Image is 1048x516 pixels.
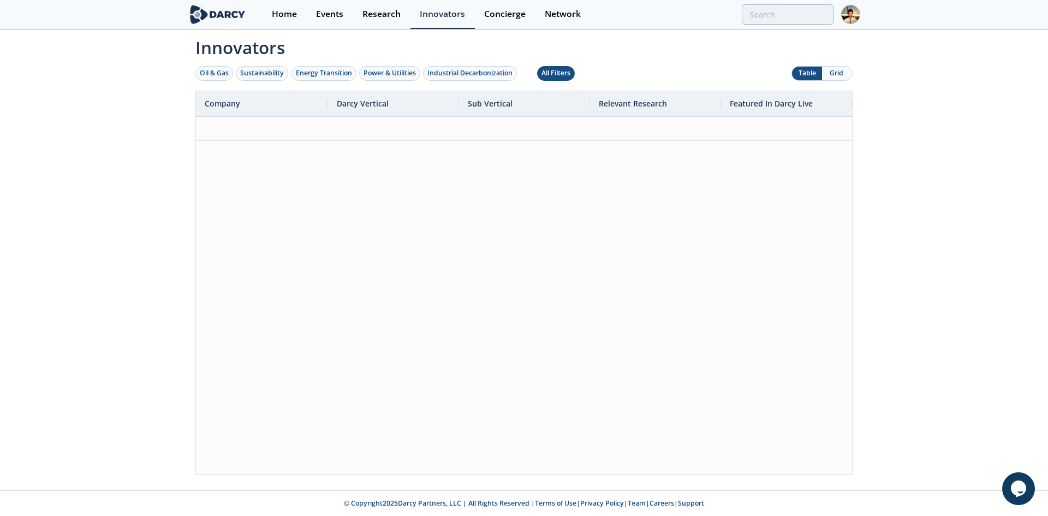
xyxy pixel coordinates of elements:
[359,66,420,81] button: Power & Utilities
[599,98,667,109] span: Relevant Research
[678,499,704,508] a: Support
[580,499,624,508] a: Privacy Policy
[188,5,247,24] img: logo-wide.svg
[195,66,233,81] button: Oil & Gas
[205,98,240,109] span: Company
[240,68,284,78] div: Sustainability
[730,98,813,109] span: Featured In Darcy Live
[420,10,465,19] div: Innovators
[792,67,822,80] button: Table
[537,66,575,81] button: All Filters
[427,68,513,78] div: Industrial Decarbonization
[364,68,416,78] div: Power & Utilities
[541,68,570,78] div: All Filters
[650,499,674,508] a: Careers
[822,67,852,80] button: Grid
[423,66,517,81] button: Industrial Decarbonization
[296,68,352,78] div: Energy Transition
[236,66,288,81] button: Sustainability
[200,68,229,78] div: Oil & Gas
[742,4,833,25] input: Advanced Search
[841,5,860,24] img: Profile
[535,499,576,508] a: Terms of Use
[362,10,401,19] div: Research
[628,499,646,508] a: Team
[272,10,297,19] div: Home
[316,10,343,19] div: Events
[291,66,356,81] button: Energy Transition
[120,499,928,508] p: © Copyright 2025 Darcy Partners, LLC | All Rights Reserved | | | | |
[484,10,526,19] div: Concierge
[337,98,389,109] span: Darcy Vertical
[1002,472,1037,505] iframe: chat widget
[468,98,513,109] span: Sub Vertical
[545,10,581,19] div: Network
[188,31,860,60] span: Innovators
